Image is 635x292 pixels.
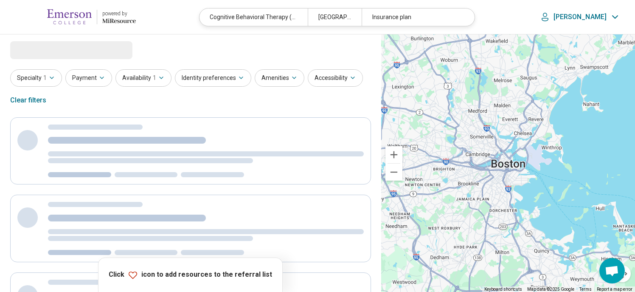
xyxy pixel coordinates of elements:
button: Accessibility [308,69,363,87]
button: Identity preferences [175,69,251,87]
p: [PERSON_NAME] [554,13,607,21]
a: Emerson Collegepowered by [14,7,136,27]
div: powered by [102,10,136,17]
div: Insurance plan [362,9,469,26]
span: Loading... [10,41,81,58]
div: [GEOGRAPHIC_DATA], [GEOGRAPHIC_DATA] [308,9,362,26]
div: Cognitive Behavioral Therapy (CBT) [199,9,307,26]
span: Map data ©2025 Google [527,287,574,292]
button: Payment [65,69,112,87]
a: Open chat [599,258,625,283]
button: Availability1 [115,69,171,87]
button: Zoom out [385,164,402,181]
span: 1 [43,74,47,82]
a: Terms [579,287,592,292]
a: Report a map error [597,287,632,292]
span: 1 [153,74,156,82]
p: Click icon to add resources to the referral list [109,270,272,280]
img: Emerson College [47,7,92,27]
button: Specialty1 [10,69,62,87]
button: Zoom in [385,146,402,163]
div: Clear filters [10,90,46,111]
button: Amenities [255,69,304,87]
